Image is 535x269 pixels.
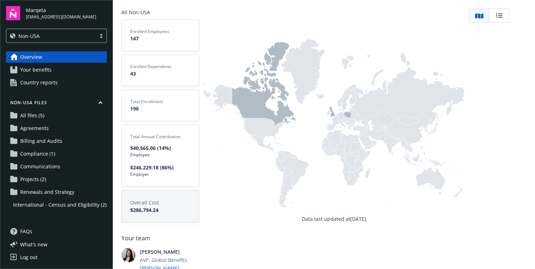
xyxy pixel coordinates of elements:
[6,148,107,159] a: Compliance (1)
[121,9,199,16] span: All Non-USA
[130,206,190,214] span: $286,794.24
[6,51,107,63] a: Overview
[6,6,20,20] img: navigator-logo.svg
[302,215,366,223] span: Data last updated at [DATE]
[20,135,62,147] span: Billing and Audits
[20,123,49,134] span: Agreements
[20,148,55,159] span: Compliance (1)
[121,234,510,242] span: Your team
[6,100,107,108] button: Non-USA Files
[130,99,190,105] span: Total Enrollment
[6,77,107,88] a: Country reports
[6,174,107,185] a: Projects (2)
[20,110,44,121] span: All files (5)
[20,226,32,237] span: FAQs
[26,6,107,20] button: Marqeta[EMAIL_ADDRESS][DOMAIN_NAME]
[6,241,59,248] button: What's new
[130,70,190,77] span: 43
[6,226,107,237] a: FAQs
[130,63,190,70] span: Enrolled Dependents
[6,186,107,198] a: Renewals and Strategy
[130,35,190,42] span: 147
[130,28,190,35] span: Enrolled Employees
[121,248,136,262] img: photo
[20,64,52,75] span: Your benefits
[20,241,47,248] span: What ' s new
[10,32,92,40] span: Non-USA
[130,152,190,158] span: Employee
[6,135,107,147] a: Billing and Audits
[20,77,58,88] span: Country reports
[130,144,190,152] span: $40,565.06 (14%)
[130,164,190,171] span: $246,229.18 (86%)
[6,64,107,75] a: Your benefits
[20,174,46,185] span: Projects (2)
[26,6,96,14] span: Marqeta
[20,186,74,198] span: Renewals and Strategy
[6,110,107,121] a: All files (5)
[130,171,190,178] span: Employer
[6,199,107,211] a: International - Census and Eligibility (2)
[130,134,190,140] span: Total Annual Contribution
[130,199,190,206] span: Overall Cost
[13,199,107,211] span: International - Census and Eligibility (2)
[130,105,190,112] span: 190
[20,161,60,172] span: Communications
[140,248,214,256] span: [PERSON_NAME]
[140,256,214,264] span: AVP, Global Benefits
[20,252,38,263] div: Log out
[26,14,96,20] span: [EMAIL_ADDRESS][DOMAIN_NAME]
[6,161,107,172] a: Communications
[18,32,40,40] span: Non-USA
[20,51,42,63] span: Overview
[6,123,107,134] a: Agreements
